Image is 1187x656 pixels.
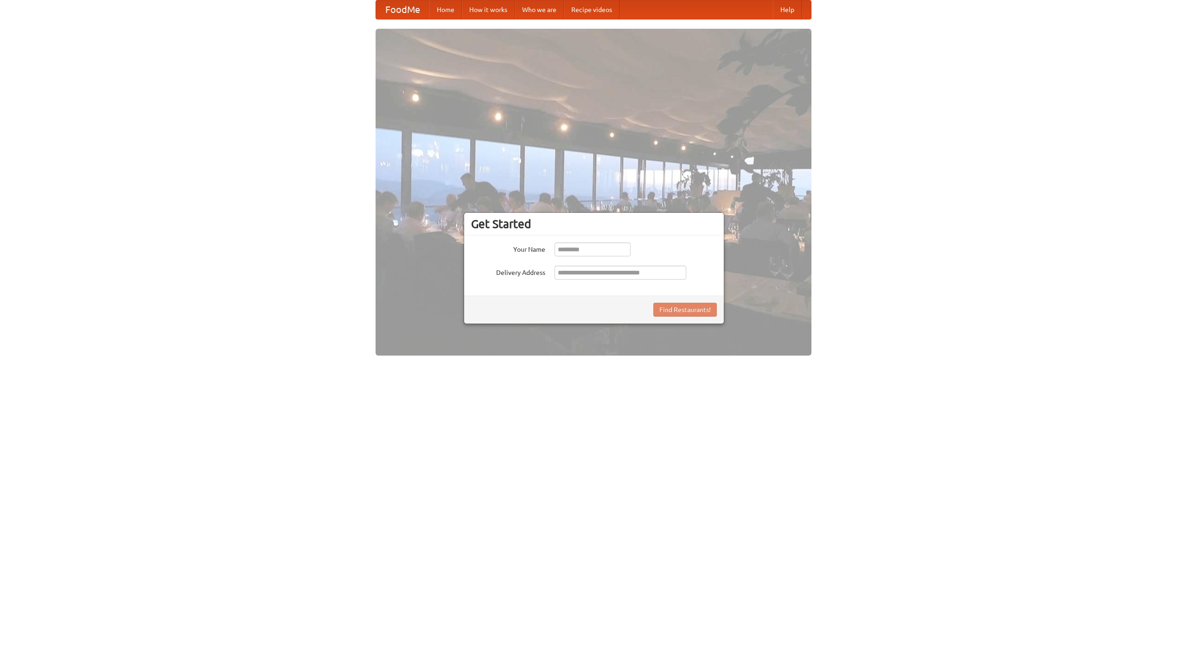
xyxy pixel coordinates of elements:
button: Find Restaurants! [653,303,717,317]
a: Recipe videos [564,0,619,19]
label: Delivery Address [471,266,545,277]
label: Your Name [471,242,545,254]
a: Home [429,0,462,19]
a: Who we are [515,0,564,19]
a: How it works [462,0,515,19]
a: FoodMe [376,0,429,19]
a: Help [773,0,802,19]
h3: Get Started [471,217,717,231]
